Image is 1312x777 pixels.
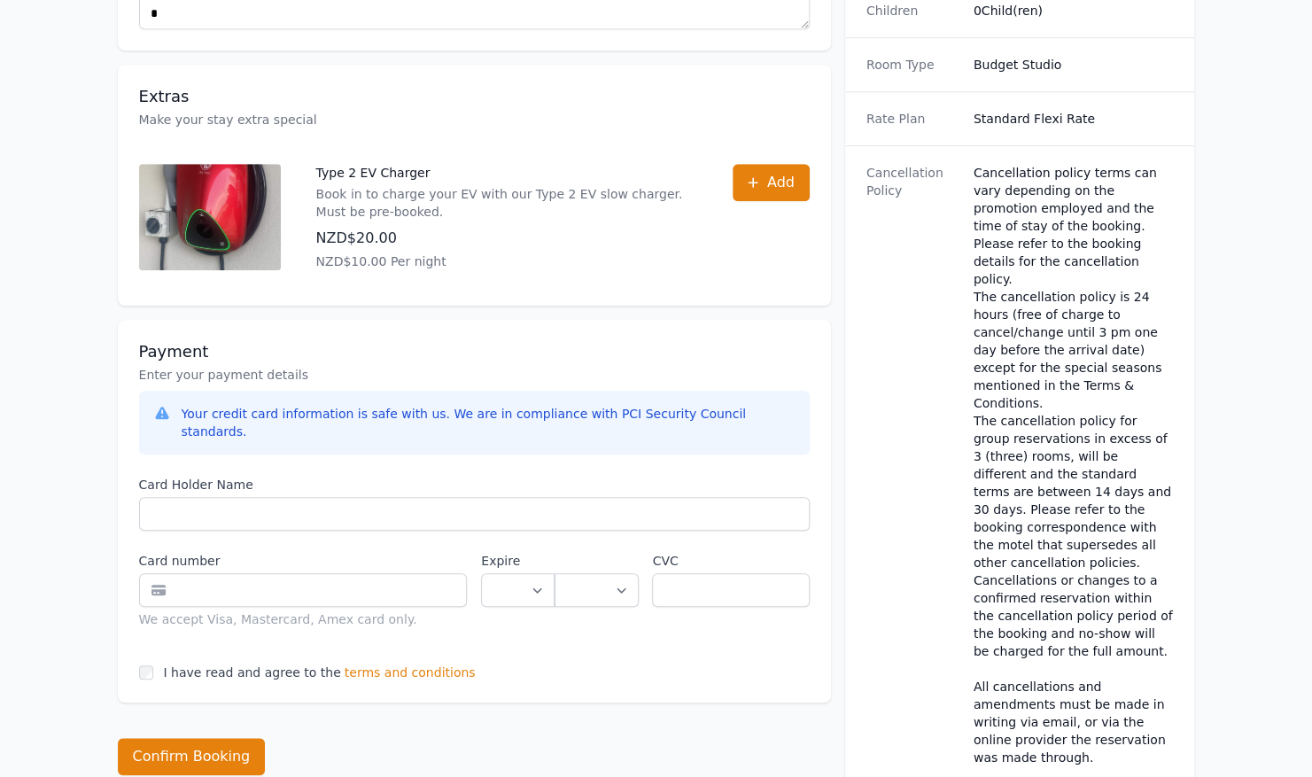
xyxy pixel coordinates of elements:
label: Card number [139,552,468,570]
span: terms and conditions [345,664,476,681]
dt: Children [866,2,959,19]
button: Confirm Booking [118,738,266,775]
p: Type 2 EV Charger [316,164,697,182]
span: Add [767,172,795,193]
dd: 0 Child(ren) [974,2,1174,19]
dd: Budget Studio [974,56,1174,74]
p: NZD$10.00 Per night [316,253,697,270]
dt: Rate Plan [866,110,959,128]
h3: Extras [139,86,810,107]
img: Type 2 EV Charger [139,164,281,270]
label: Card Holder Name [139,476,810,493]
label: I have read and agree to the [164,665,341,680]
button: Add [733,164,810,201]
label: . [555,552,638,570]
p: Book in to charge your EV with our Type 2 EV slow charger. Must be pre-booked. [316,185,697,221]
p: Enter your payment details [139,366,810,384]
div: Your credit card information is safe with us. We are in compliance with PCI Security Council stan... [182,405,796,440]
dt: Room Type [866,56,959,74]
h3: Payment [139,341,810,362]
p: NZD$20.00 [316,228,697,249]
dd: Standard Flexi Rate [974,110,1174,128]
label: CVC [652,552,809,570]
label: Expire [481,552,555,570]
p: Make your stay extra special [139,111,810,128]
div: We accept Visa, Mastercard, Amex card only. [139,610,468,628]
